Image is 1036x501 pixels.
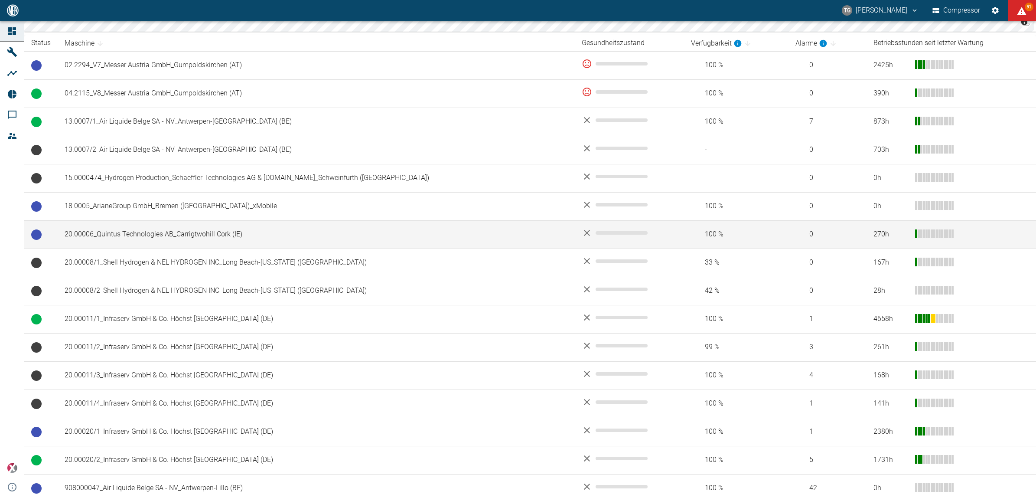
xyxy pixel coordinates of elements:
td: 20.00006_Quintus Technologies AB_Carrigtwohill Cork (IE) [58,220,575,249]
td: 13.0007/1_Air Liquide Belge SA - NV_Antwerpen-[GEOGRAPHIC_DATA] (BE) [58,108,575,136]
span: 100 % [691,314,782,324]
span: 100 % [691,455,782,465]
span: 100 % [691,117,782,127]
span: Betrieb [31,314,42,324]
div: 4658 h [873,314,908,324]
span: 3 [795,342,860,352]
span: 0 [795,286,860,296]
span: 100 % [691,229,782,239]
span: 100 % [691,370,782,380]
div: No data [582,143,677,154]
span: 42 [795,483,860,493]
span: 0 [795,60,860,70]
div: No data [582,115,677,125]
span: Betriebsbereit [31,229,42,240]
span: 100 % [691,483,782,493]
span: Maschine [65,38,106,49]
td: 20.00011/3_Infraserv GmbH & Co. Höchst [GEOGRAPHIC_DATA] (DE) [58,361,575,390]
span: 100 % [691,60,782,70]
div: No data [582,453,677,464]
div: No data [582,341,677,351]
td: 13.0007/2_Air Liquide Belge SA - NV_Antwerpen-[GEOGRAPHIC_DATA] (BE) [58,136,575,164]
div: 873 h [873,117,908,127]
div: berechnet für die letzten 7 Tage [691,38,742,49]
button: Compressor [931,3,982,18]
div: No data [582,397,677,407]
div: 2380 h [873,427,908,437]
div: No data [582,425,677,436]
span: 0 [795,173,860,183]
span: 33 % [691,258,782,268]
span: 0 [795,145,860,155]
span: 100 % [691,427,782,437]
img: Xplore Logo [7,463,17,473]
td: 20.00011/1_Infraserv GmbH & Co. Höchst [GEOGRAPHIC_DATA] (DE) [58,305,575,333]
span: Keine Daten [31,286,42,296]
div: No data [582,481,677,492]
span: 100 % [691,88,782,98]
span: Keine Daten [31,370,42,381]
span: 4 [795,370,860,380]
span: Betriebsbereit [31,201,42,212]
td: 20.00008/2_Shell Hydrogen & NEL HYDROGEN INC_Long Beach-[US_STATE] ([GEOGRAPHIC_DATA]) [58,277,575,305]
span: 99 % [691,342,782,352]
span: 1 [795,399,860,409]
div: No data [582,200,677,210]
span: 100 % [691,201,782,211]
span: Keine Daten [31,145,42,155]
div: 261 h [873,342,908,352]
span: 0 [795,258,860,268]
td: 20.00011/4_Infraserv GmbH & Co. Höchst [GEOGRAPHIC_DATA] (DE) [58,390,575,418]
td: 02.2294_V7_Messer Austria GmbH_Gumpoldskirchen (AT) [58,51,575,79]
div: 0 h [873,483,908,493]
span: 1 [795,314,860,324]
div: 390 h [873,88,908,98]
span: Keine Daten [31,399,42,409]
span: 0 [795,88,860,98]
span: Keine Daten [31,258,42,268]
span: 1 [795,427,860,437]
span: Betrieb [31,455,42,465]
div: No data [582,284,677,295]
th: Betriebsstunden seit letzter Wartung [867,35,1036,51]
div: 168 h [873,370,908,380]
span: - [691,145,782,155]
div: 167 h [873,258,908,268]
span: 0 [795,201,860,211]
span: Betriebsbereit [31,60,42,71]
td: 20.00020/1_Infraserv GmbH & Co. Höchst [GEOGRAPHIC_DATA] (DE) [58,418,575,446]
div: 270 h [873,229,908,239]
span: 7 [795,117,860,127]
td: 18.0005_ArianeGroup GmbH_Bremen ([GEOGRAPHIC_DATA])_xMobile [58,192,575,220]
div: No data [582,369,677,379]
span: Betriebsbereit [31,427,42,437]
div: No data [582,312,677,323]
span: - [691,173,782,183]
div: 0 h [873,201,908,211]
th: Status [24,35,58,51]
div: 703 h [873,145,908,155]
div: TG [842,5,852,16]
span: 5 [795,455,860,465]
img: logo [6,4,20,16]
div: 0 % [582,87,677,97]
div: No data [582,228,677,238]
div: 1731 h [873,455,908,465]
div: No data [582,256,677,266]
td: 20.00011/2_Infraserv GmbH & Co. Höchst [GEOGRAPHIC_DATA] (DE) [58,333,575,361]
span: 91 [1025,3,1033,11]
div: 28 h [873,286,908,296]
span: 0 [795,229,860,239]
td: 20.00008/1_Shell Hydrogen & NEL HYDROGEN INC_Long Beach-[US_STATE] ([GEOGRAPHIC_DATA]) [58,249,575,277]
td: 20.00020/2_Infraserv GmbH & Co. Höchst [GEOGRAPHIC_DATA] (DE) [58,446,575,474]
span: Betrieb [31,88,42,99]
th: Gesundheitszustand [575,35,684,51]
div: 141 h [873,399,908,409]
button: thomas.gregoir@neuman-esser.com [841,3,920,18]
button: Einstellungen [987,3,1003,18]
div: No data [582,171,677,182]
div: 0 h [873,173,908,183]
div: 2425 h [873,60,908,70]
span: Betrieb [31,117,42,127]
span: Betriebsbereit [31,483,42,494]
